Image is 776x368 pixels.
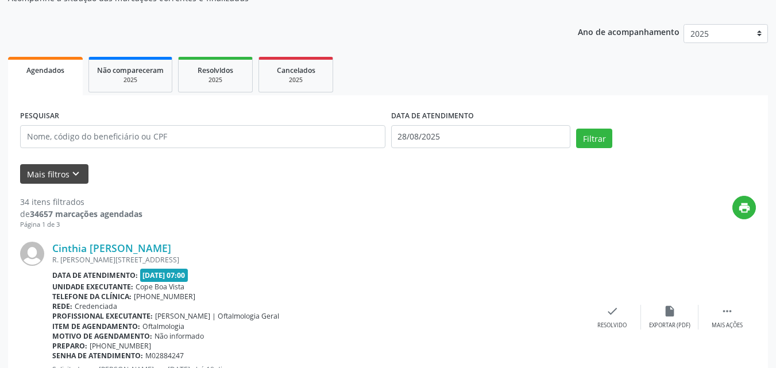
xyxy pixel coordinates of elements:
[75,301,117,311] span: Credenciada
[20,164,88,184] button: Mais filtroskeyboard_arrow_down
[142,321,184,331] span: Oftalmologia
[391,125,571,148] input: Selecione um intervalo
[20,242,44,266] img: img
[52,331,152,341] b: Motivo de agendamento:
[90,341,151,351] span: [PHONE_NUMBER]
[20,107,59,125] label: PESQUISAR
[20,196,142,208] div: 34 itens filtrados
[70,168,82,180] i: keyboard_arrow_down
[52,341,87,351] b: Preparo:
[155,311,279,321] span: [PERSON_NAME] | Oftalmologia Geral
[52,351,143,361] b: Senha de atendimento:
[198,65,233,75] span: Resolvidos
[738,202,751,214] i: print
[155,331,204,341] span: Não informado
[649,321,690,330] div: Exportar (PDF)
[136,282,184,292] span: Cope Boa Vista
[52,321,140,331] b: Item de agendamento:
[52,301,72,311] b: Rede:
[20,208,142,220] div: de
[52,270,138,280] b: Data de atendimento:
[145,351,184,361] span: M02884247
[30,208,142,219] strong: 34657 marcações agendadas
[134,292,195,301] span: [PHONE_NUMBER]
[712,321,743,330] div: Mais ações
[97,65,164,75] span: Não compareceram
[52,255,584,265] div: R. [PERSON_NAME][STREET_ADDRESS]
[187,76,244,84] div: 2025
[663,305,676,317] i: insert_drive_file
[391,107,474,125] label: DATA DE ATENDIMENTO
[597,321,627,330] div: Resolvido
[277,65,315,75] span: Cancelados
[97,76,164,84] div: 2025
[52,282,133,292] b: Unidade executante:
[721,305,733,317] i: 
[20,125,385,148] input: Nome, código do beneficiário ou CPF
[52,292,132,301] b: Telefone da clínica:
[606,305,619,317] i: check
[267,76,325,84] div: 2025
[732,196,756,219] button: print
[52,242,171,254] a: Cinthia [PERSON_NAME]
[20,220,142,230] div: Página 1 de 3
[576,129,612,148] button: Filtrar
[52,311,153,321] b: Profissional executante:
[140,269,188,282] span: [DATE] 07:00
[578,24,680,38] p: Ano de acompanhamento
[26,65,64,75] span: Agendados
